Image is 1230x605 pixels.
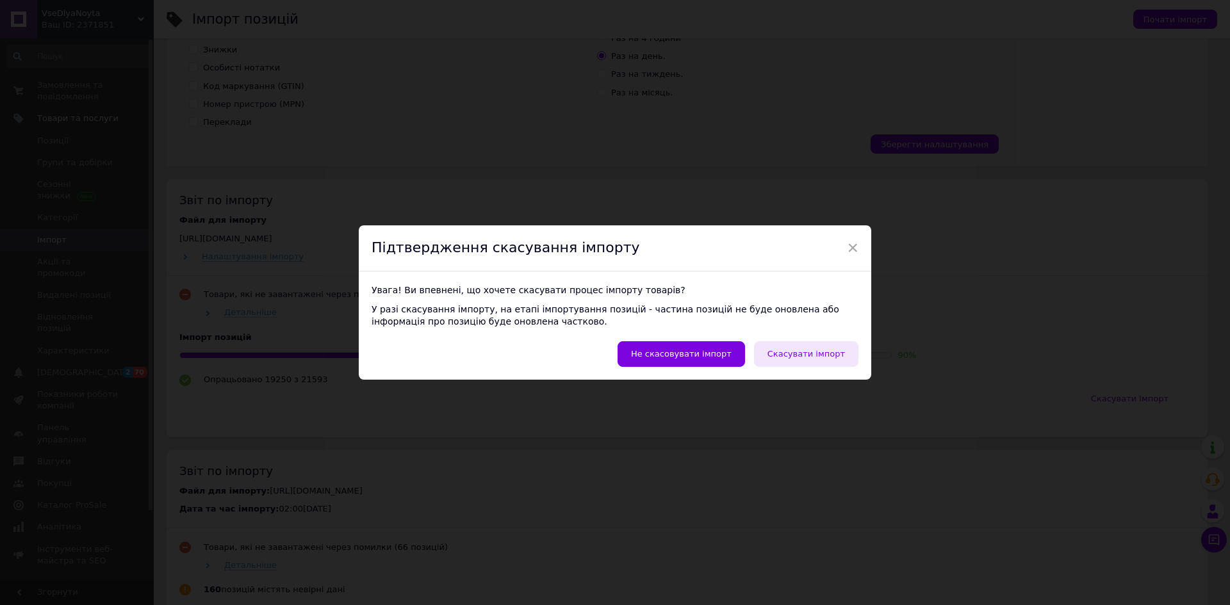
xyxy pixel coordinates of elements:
span: Скасувати імпорт [767,349,845,359]
button: Скасувати імпорт [754,341,858,367]
span: × [847,237,858,259]
span: Не скасовувати імпорт [631,349,732,359]
div: Підтвердження скасування імпорту [359,225,871,271]
button: Не скасовувати імпорт [618,341,745,367]
span: Увага! Ви впевнені, що хочете скасувати процес імпорту товарів? [372,285,685,295]
span: У разі скасування імпорту, на етапі імпортування позицій - частина позицій не буде оновлена ​​або... [372,304,839,327]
